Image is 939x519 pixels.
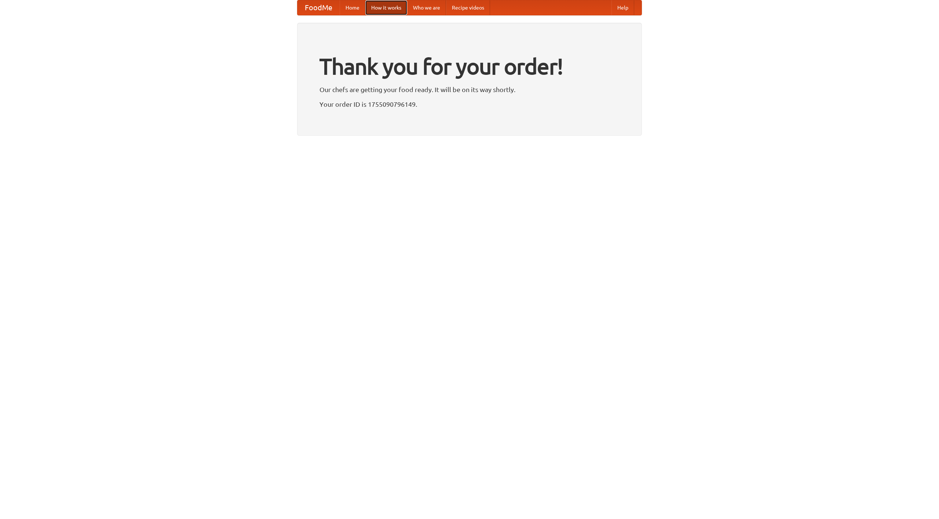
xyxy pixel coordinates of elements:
[407,0,446,15] a: Who we are
[319,99,620,110] p: Your order ID is 1755090796149.
[297,0,340,15] a: FoodMe
[340,0,365,15] a: Home
[365,0,407,15] a: How it works
[319,49,620,84] h1: Thank you for your order!
[446,0,490,15] a: Recipe videos
[319,84,620,95] p: Our chefs are getting your food ready. It will be on its way shortly.
[611,0,634,15] a: Help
